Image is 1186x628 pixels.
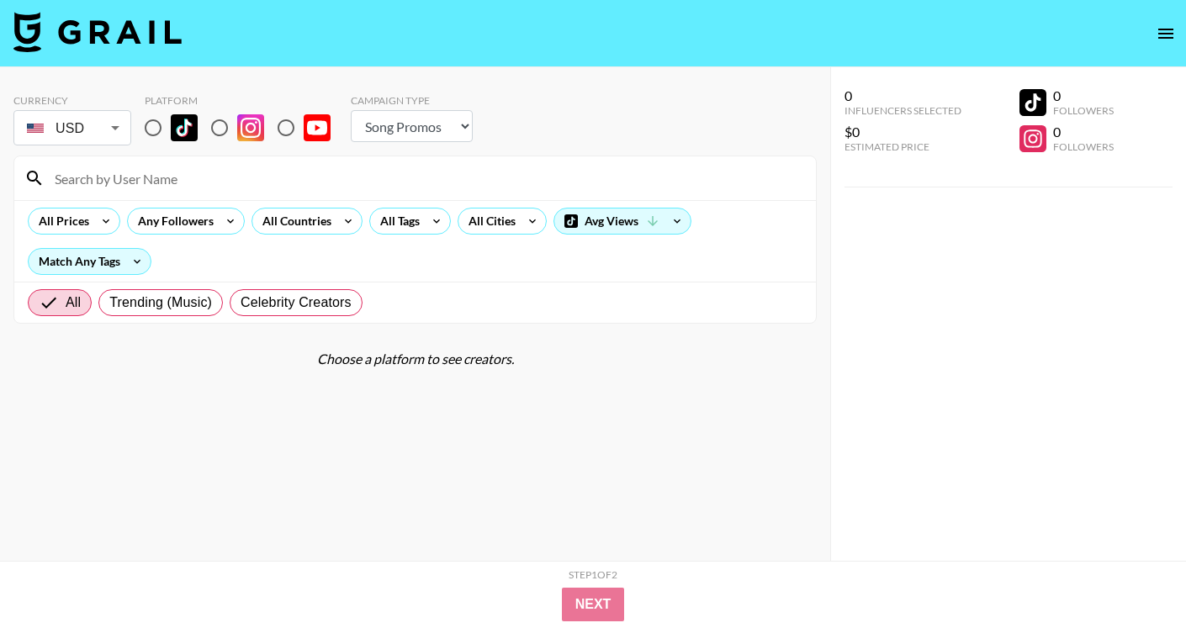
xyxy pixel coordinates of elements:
div: Influencers Selected [844,104,961,117]
div: Match Any Tags [29,249,151,274]
div: Choose a platform to see creators. [13,351,817,367]
div: Campaign Type [351,94,473,107]
img: Grail Talent [13,12,182,52]
img: TikTok [171,114,198,141]
div: All Countries [252,208,335,234]
div: 0 [1053,87,1114,104]
img: YouTube [304,114,331,141]
div: Estimated Price [844,140,961,153]
div: All Prices [29,208,93,234]
div: 0 [1053,124,1114,140]
img: Instagram [237,114,264,141]
div: Any Followers [128,208,217,234]
div: Followers [1053,104,1114,117]
span: Trending (Music) [109,293,212,313]
div: 0 [844,87,961,104]
div: All Cities [458,208,519,234]
iframe: Drift Widget Chat Controller [1102,544,1166,608]
button: Next [562,588,625,621]
span: Celebrity Creators [241,293,352,313]
div: Platform [145,94,344,107]
div: $0 [844,124,961,140]
div: Currency [13,94,131,107]
button: open drawer [1149,17,1183,50]
div: Step 1 of 2 [569,568,617,581]
div: Avg Views [554,208,691,234]
div: All Tags [370,208,423,234]
div: USD [17,113,128,143]
input: Search by User Name [45,165,806,192]
div: Followers [1053,140,1114,153]
span: All [66,293,81,313]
